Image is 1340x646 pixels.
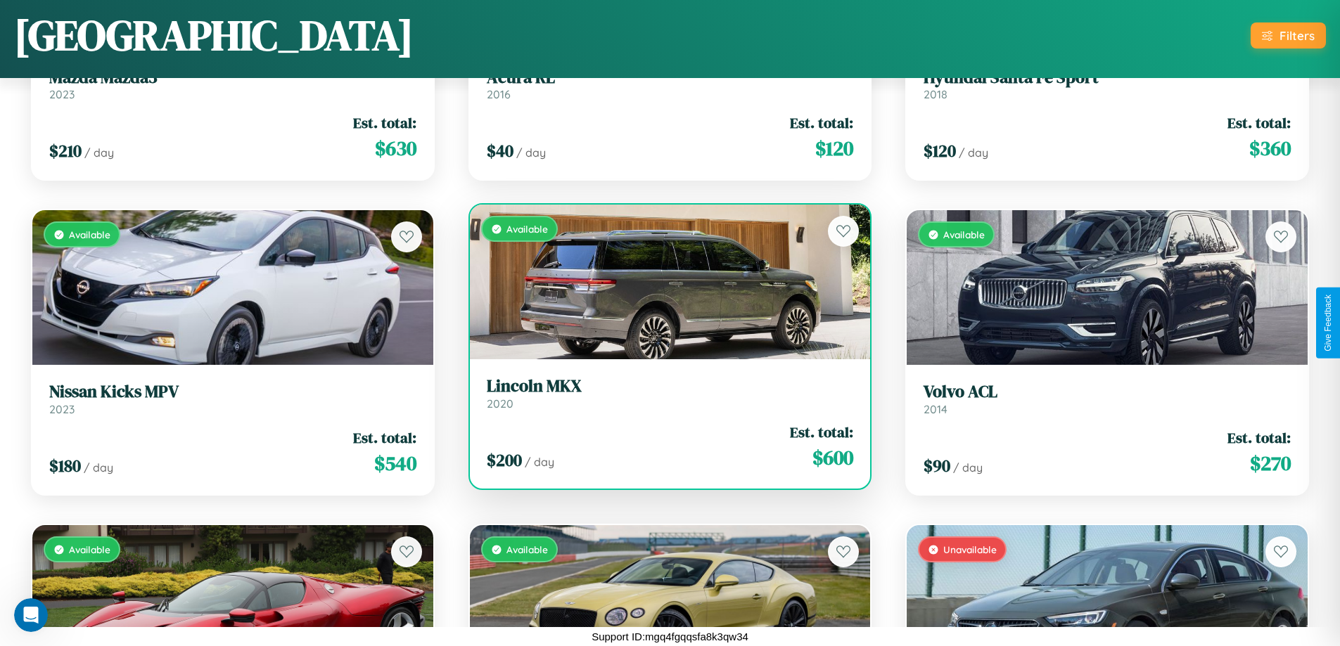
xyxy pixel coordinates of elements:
span: / day [84,460,113,474]
span: $ 360 [1249,134,1291,162]
span: $ 90 [924,454,950,477]
span: Available [69,228,110,240]
div: Give Feedback [1323,295,1333,351]
span: / day [84,146,114,160]
span: $ 540 [374,449,416,477]
div: Filters [1280,28,1315,43]
span: $ 40 [487,139,513,162]
a: Mazda Mazda32023 [49,67,416,102]
span: / day [516,146,546,160]
h1: [GEOGRAPHIC_DATA] [14,6,414,64]
span: Available [69,543,110,555]
span: Est. total: [1227,427,1291,448]
span: $ 210 [49,139,82,162]
span: / day [953,460,983,474]
span: 2014 [924,402,947,416]
h3: Lincoln MKX [487,376,854,396]
span: $ 180 [49,454,81,477]
span: Available [506,543,548,555]
span: $ 600 [812,444,853,472]
span: / day [525,455,554,469]
button: Filters [1251,22,1326,49]
span: Available [943,228,985,240]
h3: Volvo ACL [924,382,1291,402]
iframe: Intercom live chat [14,598,48,632]
span: Est. total: [353,427,416,448]
span: Est. total: [790,112,853,133]
a: Lincoln MKX2020 [487,376,854,411]
p: Support ID: mgq4fgqqsfa8k3qw34 [592,627,748,646]
a: Hyundai Santa Fe Sport2018 [924,67,1291,102]
h3: Nissan Kicks MPV [49,382,416,402]
span: / day [959,146,988,160]
span: Unavailable [943,543,997,555]
span: 2023 [49,87,75,101]
span: 2016 [487,87,511,101]
a: Volvo ACL2014 [924,382,1291,416]
a: Acura RL2016 [487,67,854,102]
span: $ 270 [1250,449,1291,477]
span: $ 120 [924,139,956,162]
span: $ 120 [815,134,853,162]
span: Available [506,223,548,235]
span: 2023 [49,402,75,416]
span: $ 630 [375,134,416,162]
a: Nissan Kicks MPV2023 [49,382,416,416]
span: Est. total: [1227,112,1291,133]
span: 2018 [924,87,947,101]
span: Est. total: [353,112,416,133]
span: 2020 [487,396,513,411]
span: Est. total: [790,422,853,442]
span: $ 200 [487,448,522,472]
